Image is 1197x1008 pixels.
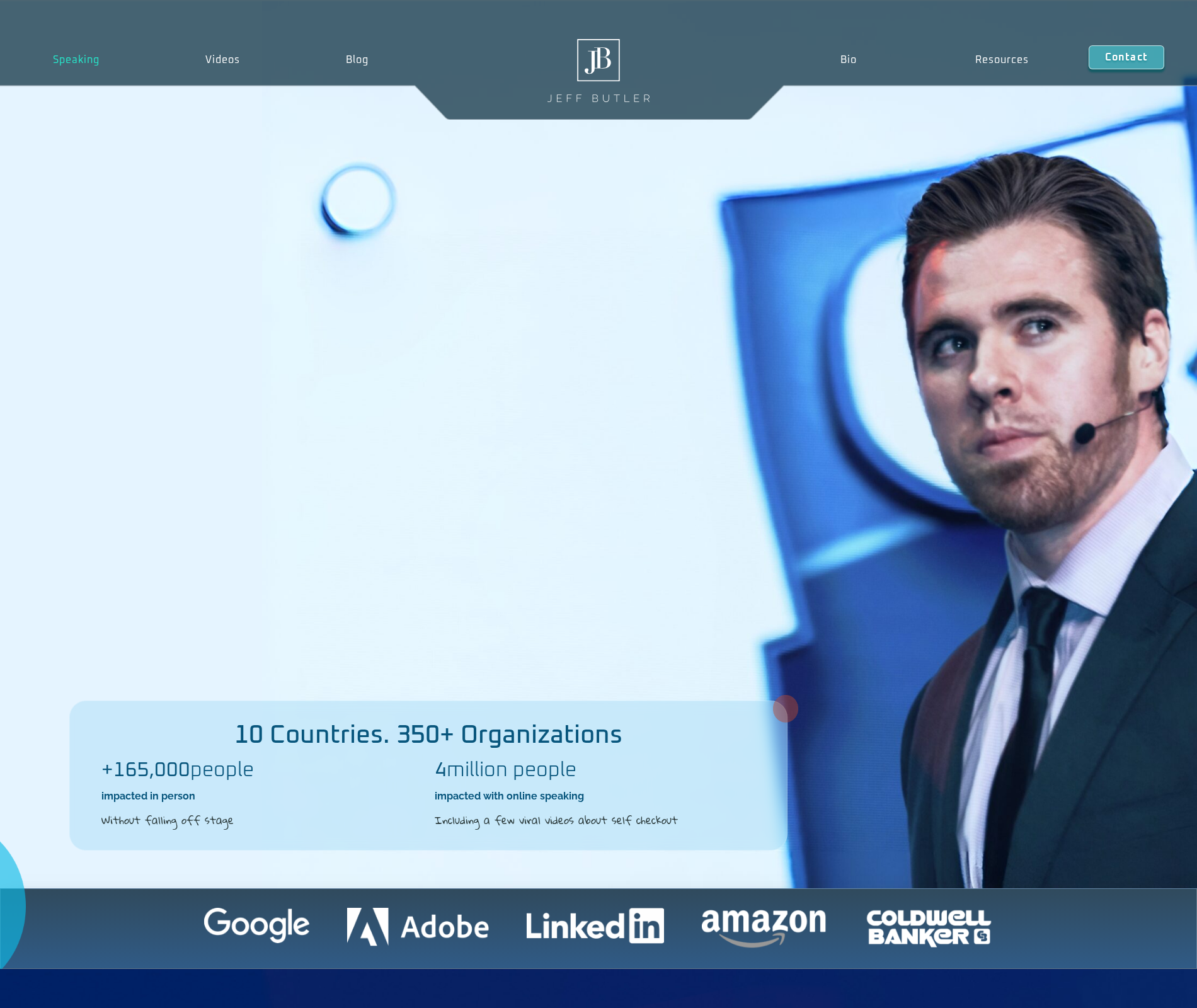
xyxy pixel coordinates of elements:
h2: 10 Countries. 350+ Organizations [70,723,787,748]
h2: impacted in person [101,789,422,803]
a: Bio [781,45,916,74]
b: +165,000 [101,760,190,781]
nav: Menu [781,45,1088,74]
a: Contact [1089,45,1164,69]
a: Blog [293,45,421,74]
h2: impacted with online speaking [435,789,755,803]
h2: Including a few viral videos about self checkout [435,812,755,828]
a: Resources [916,45,1088,74]
h2: million people [435,760,755,781]
b: 4 [435,760,447,781]
h2: people [101,760,422,781]
h2: Without falling off stage [101,812,422,828]
a: Videos [152,45,293,74]
span: Contact [1105,52,1148,62]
